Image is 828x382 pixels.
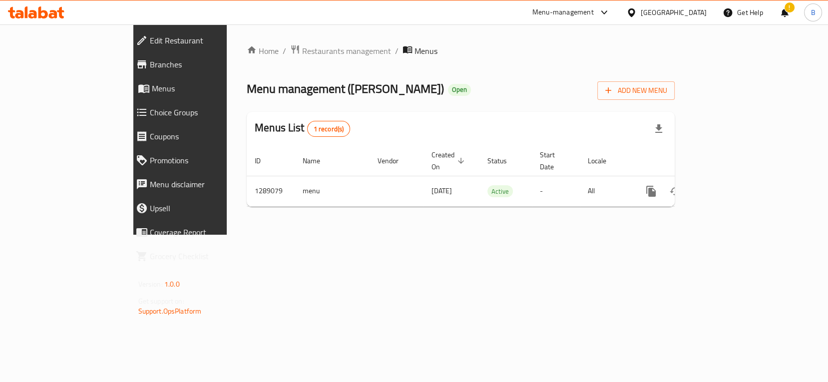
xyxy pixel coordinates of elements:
[128,28,272,52] a: Edit Restaurant
[532,6,594,18] div: Menu-management
[302,45,391,57] span: Restaurants management
[395,45,399,57] li: /
[811,7,815,18] span: B
[128,196,272,220] a: Upsell
[150,178,264,190] span: Menu disclaimer
[138,278,163,291] span: Version:
[631,146,743,176] th: Actions
[128,220,272,244] a: Coverage Report
[378,155,412,167] span: Vendor
[639,179,663,203] button: more
[138,295,184,308] span: Get support on:
[128,76,272,100] a: Menus
[641,7,707,18] div: [GEOGRAPHIC_DATA]
[128,172,272,196] a: Menu disclaimer
[283,45,286,57] li: /
[150,34,264,46] span: Edit Restaurant
[150,226,264,238] span: Coverage Report
[487,186,513,197] span: Active
[150,58,264,70] span: Branches
[247,146,743,207] table: enhanced table
[605,84,667,97] span: Add New Menu
[150,130,264,142] span: Coupons
[597,81,675,100] button: Add New Menu
[588,155,619,167] span: Locale
[487,155,520,167] span: Status
[247,44,675,57] nav: breadcrumb
[414,45,437,57] span: Menus
[295,176,370,206] td: menu
[247,77,444,100] span: Menu management ( [PERSON_NAME] )
[164,278,180,291] span: 1.0.0
[448,85,471,94] span: Open
[448,84,471,96] div: Open
[647,117,671,141] div: Export file
[128,100,272,124] a: Choice Groups
[431,184,452,197] span: [DATE]
[580,176,631,206] td: All
[150,154,264,166] span: Promotions
[540,149,568,173] span: Start Date
[138,305,202,318] a: Support.OpsPlatform
[128,244,272,268] a: Grocery Checklist
[307,121,351,137] div: Total records count
[308,124,350,134] span: 1 record(s)
[532,176,580,206] td: -
[290,44,391,57] a: Restaurants management
[150,106,264,118] span: Choice Groups
[150,202,264,214] span: Upsell
[128,52,272,76] a: Branches
[152,82,264,94] span: Menus
[128,124,272,148] a: Coupons
[150,250,264,262] span: Grocery Checklist
[303,155,333,167] span: Name
[128,148,272,172] a: Promotions
[663,179,687,203] button: Change Status
[487,185,513,197] div: Active
[431,149,467,173] span: Created On
[255,120,350,137] h2: Menus List
[255,155,274,167] span: ID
